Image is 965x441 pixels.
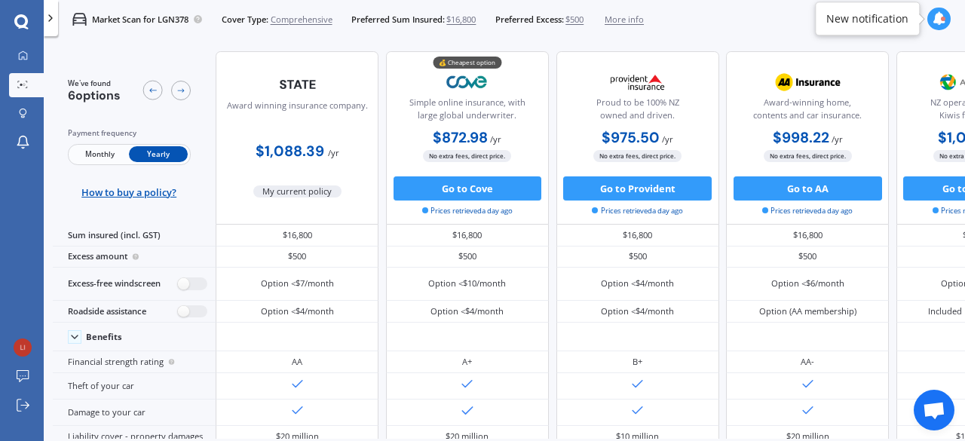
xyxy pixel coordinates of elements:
[261,277,334,289] div: Option <$7/month
[563,176,712,201] button: Go to Provident
[216,247,378,268] div: $500
[68,87,121,103] span: 6 options
[68,78,121,89] span: We've found
[433,128,488,147] b: $872.98
[565,14,584,26] span: $500
[53,225,216,246] div: Sum insured (incl. GST)
[433,57,501,69] div: 💰 Cheapest option
[53,400,216,426] div: Damage to your car
[53,301,216,323] div: Roadside assistance
[593,150,682,161] span: No extra fees, direct price.
[427,67,507,97] img: Cove.webp
[271,14,332,26] span: Comprehensive
[256,142,324,161] b: $1,088.39
[86,332,122,342] div: Benefits
[386,225,549,246] div: $16,800
[601,305,674,317] div: Option <$4/month
[423,150,511,161] span: No extra fees, direct price.
[397,96,538,127] div: Simple online insurance, with large global underwriter.
[351,14,445,26] span: Preferred Sum Insured:
[129,146,188,162] span: Yearly
[726,247,889,268] div: $500
[430,305,504,317] div: Option <$4/month
[386,247,549,268] div: $500
[446,14,476,26] span: $16,800
[253,185,342,198] span: My current policy
[762,206,853,216] span: Prices retrieved a day ago
[633,356,642,368] div: B+
[216,225,378,246] div: $16,800
[914,390,954,430] div: Open chat
[764,150,852,161] span: No extra fees, direct price.
[602,128,660,147] b: $975.50
[428,277,506,289] div: Option <$10/month
[773,128,829,147] b: $998.22
[72,12,87,26] img: car.f15378c7a67c060ca3f3.svg
[53,247,216,268] div: Excess amount
[556,247,719,268] div: $500
[598,67,678,97] img: Provident.png
[14,338,32,357] img: 7c87bc5b9726dfac74ee6476d3e78705
[328,147,339,158] span: / yr
[734,176,882,201] button: Go to AA
[601,277,674,289] div: Option <$4/month
[292,356,302,368] div: AA
[422,206,513,216] span: Prices retrieved a day ago
[68,127,191,139] div: Payment frequency
[261,305,334,317] div: Option <$4/month
[662,133,673,145] span: / yr
[92,14,188,26] p: Market Scan for LGN378
[222,14,268,26] span: Cover Type:
[81,186,176,198] span: How to buy a policy?
[394,176,542,201] button: Go to Cove
[771,277,844,289] div: Option <$6/month
[495,14,564,26] span: Preferred Excess:
[53,268,216,301] div: Excess-free windscreen
[258,70,338,99] img: State-text-1.webp
[605,14,644,26] span: More info
[737,96,878,127] div: Award-winning home, contents and car insurance.
[556,225,719,246] div: $16,800
[726,225,889,246] div: $16,800
[592,206,682,216] span: Prices retrieved a day ago
[759,305,856,317] div: Option (AA membership)
[70,146,129,162] span: Monthly
[53,351,216,372] div: Financial strength rating
[826,11,908,26] div: New notification
[490,133,501,145] span: / yr
[462,356,472,368] div: A+
[566,96,708,127] div: Proud to be 100% NZ owned and driven.
[832,133,843,145] span: / yr
[801,356,814,368] div: AA-
[767,67,847,97] img: AA.webp
[227,100,368,130] div: Award winning insurance company.
[53,373,216,400] div: Theft of your car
